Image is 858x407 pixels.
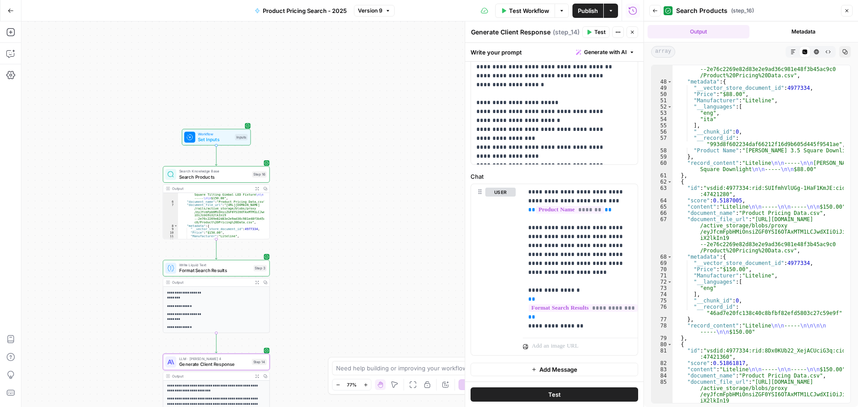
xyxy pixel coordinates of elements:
div: Step 3 [253,265,266,271]
span: Set Inputs [198,136,232,143]
div: 54 [652,116,673,122]
div: 49 [652,85,673,91]
div: 76 [652,304,673,316]
span: Test Workflow [509,6,549,15]
span: Toggle code folding, rows 68 through 77 [667,254,672,260]
span: Search Products [179,173,249,180]
div: 61 [652,172,673,179]
span: Toggle code folding, rows 52 through 55 [667,104,672,110]
div: Output [172,373,251,379]
span: Workflow [198,131,232,137]
span: Test [594,28,606,36]
div: 60 [652,160,673,172]
textarea: Generate Client Response [471,28,551,37]
div: 81 [652,348,673,360]
button: user [485,188,516,197]
div: user [471,184,516,356]
div: 77 [652,316,673,323]
span: Generate Client Response [179,361,249,368]
span: ( step_14 ) [553,28,580,37]
div: 71 [652,273,673,279]
button: Add Message [471,363,638,376]
div: 84 [652,373,673,379]
span: Toggle code folding, rows 72 through 74 [667,279,672,285]
span: Test [548,390,561,399]
div: Inputs [235,134,248,140]
div: 8 [163,224,178,227]
button: Generate with AI [572,46,638,58]
div: Output [172,186,251,191]
button: Version 9 [354,5,395,17]
div: 10 [163,231,178,235]
div: 6 [163,200,178,203]
span: Toggle code folding, rows 8 through 19 [174,224,177,227]
div: 50 [652,91,673,97]
button: Test [582,26,610,38]
div: 69 [652,260,673,266]
g: Edge from start to step_16 [215,146,218,166]
div: Step 16 [252,171,266,177]
div: 80 [652,341,673,348]
div: 57 [652,135,673,147]
label: Chat [471,172,638,181]
div: 52 [652,104,673,110]
div: 66 [652,210,673,216]
div: Write your prompt [465,43,643,61]
div: 58 [652,147,673,154]
span: Write Liquid Text [179,262,251,268]
div: 78 [652,323,673,335]
div: 82 [652,360,673,366]
div: 72 [652,279,673,285]
span: array [651,46,675,58]
div: 70 [652,266,673,273]
div: 67 [652,216,673,254]
div: 11 [163,235,178,238]
span: 77% [347,381,357,388]
span: Search Knowledge Base [179,168,249,174]
button: Publish [572,4,603,18]
div: Step 14 [252,359,266,365]
div: 48 [652,79,673,85]
span: Toggle code folding, rows 12 through 15 [174,238,177,241]
div: 79 [652,335,673,341]
span: Generate with AI [584,48,627,56]
span: Search Products [676,6,728,15]
span: Toggle code folding, rows 80 through 97 [667,341,672,348]
span: Version 9 [358,7,383,15]
div: 74 [652,291,673,298]
div: 53 [652,110,673,116]
div: 59 [652,154,673,160]
div: 56 [652,129,673,135]
div: 5 [163,189,178,200]
div: 63 [652,185,673,197]
div: 62 [652,179,673,185]
span: Publish [578,6,598,15]
span: Product Pricing Search - 2025 [263,6,347,15]
div: Output [172,280,251,285]
span: Format Search Results [179,267,251,274]
div: 7 [163,203,178,224]
g: Edge from step_3 to step_14 [215,333,218,353]
div: 12 [163,238,178,241]
div: 73 [652,285,673,291]
button: Output [648,25,749,38]
button: Test [471,387,638,402]
button: Test Workflow [495,4,555,18]
div: 83 [652,366,673,373]
div: 9 [163,227,178,231]
div: WorkflowSet InputsInputs [163,129,269,146]
div: Search Knowledge BaseSearch ProductsStep 16Output Square Tilting Gimbal LED Fixture\n\n -----\n\n... [163,166,269,239]
span: ( step_16 ) [731,7,754,15]
div: 51 [652,97,673,104]
div: 65 [652,204,673,210]
span: Toggle code folding, rows 62 through 79 [667,179,672,185]
span: Toggle code folding, rows 48 through 59 [667,79,672,85]
button: Product Pricing Search - 2025 [249,4,352,18]
div: 55 [652,122,673,129]
g: Edge from step_16 to step_3 [215,239,218,259]
div: 75 [652,298,673,304]
span: LLM · [PERSON_NAME] 4 [179,356,249,361]
div: 68 [652,254,673,260]
span: Add Message [539,365,577,374]
div: 64 [652,197,673,204]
